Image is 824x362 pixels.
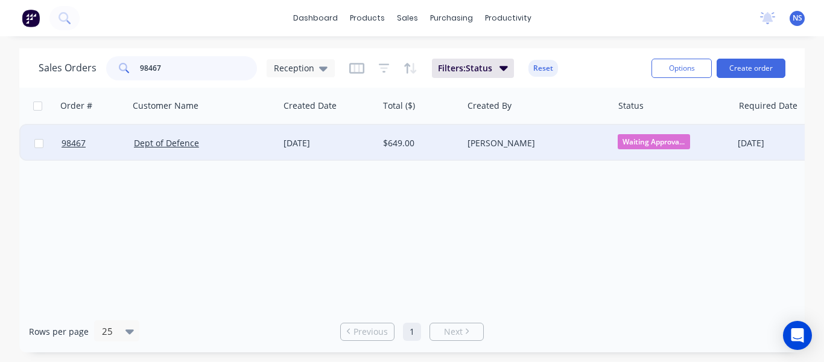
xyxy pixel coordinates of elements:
[134,137,199,149] a: Dept of Defence
[467,100,512,112] div: Created By
[444,326,463,338] span: Next
[391,9,424,27] div: sales
[284,137,373,149] div: [DATE]
[424,9,479,27] div: purchasing
[383,100,415,112] div: Total ($)
[717,59,785,78] button: Create order
[22,9,40,27] img: Factory
[783,321,812,350] div: Open Intercom Messenger
[618,134,690,149] span: Waiting Approva...
[335,323,489,341] ul: Pagination
[287,9,344,27] a: dashboard
[60,100,92,112] div: Order #
[274,62,314,74] span: Reception
[479,9,537,27] div: productivity
[528,60,558,77] button: Reset
[438,62,492,74] span: Filters: Status
[353,326,388,338] span: Previous
[618,100,644,112] div: Status
[140,56,258,80] input: Search...
[432,59,514,78] button: Filters:Status
[341,326,394,338] a: Previous page
[29,326,89,338] span: Rows per page
[383,137,454,149] div: $649.00
[39,62,97,74] h1: Sales Orders
[739,100,797,112] div: Required Date
[62,125,134,161] a: 98467
[430,326,483,338] a: Next page
[793,13,802,24] span: NS
[467,137,601,149] div: [PERSON_NAME]
[344,9,391,27] div: products
[403,323,421,341] a: Page 1 is your current page
[62,137,86,149] span: 98467
[133,100,198,112] div: Customer Name
[651,59,712,78] button: Options
[284,100,337,112] div: Created Date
